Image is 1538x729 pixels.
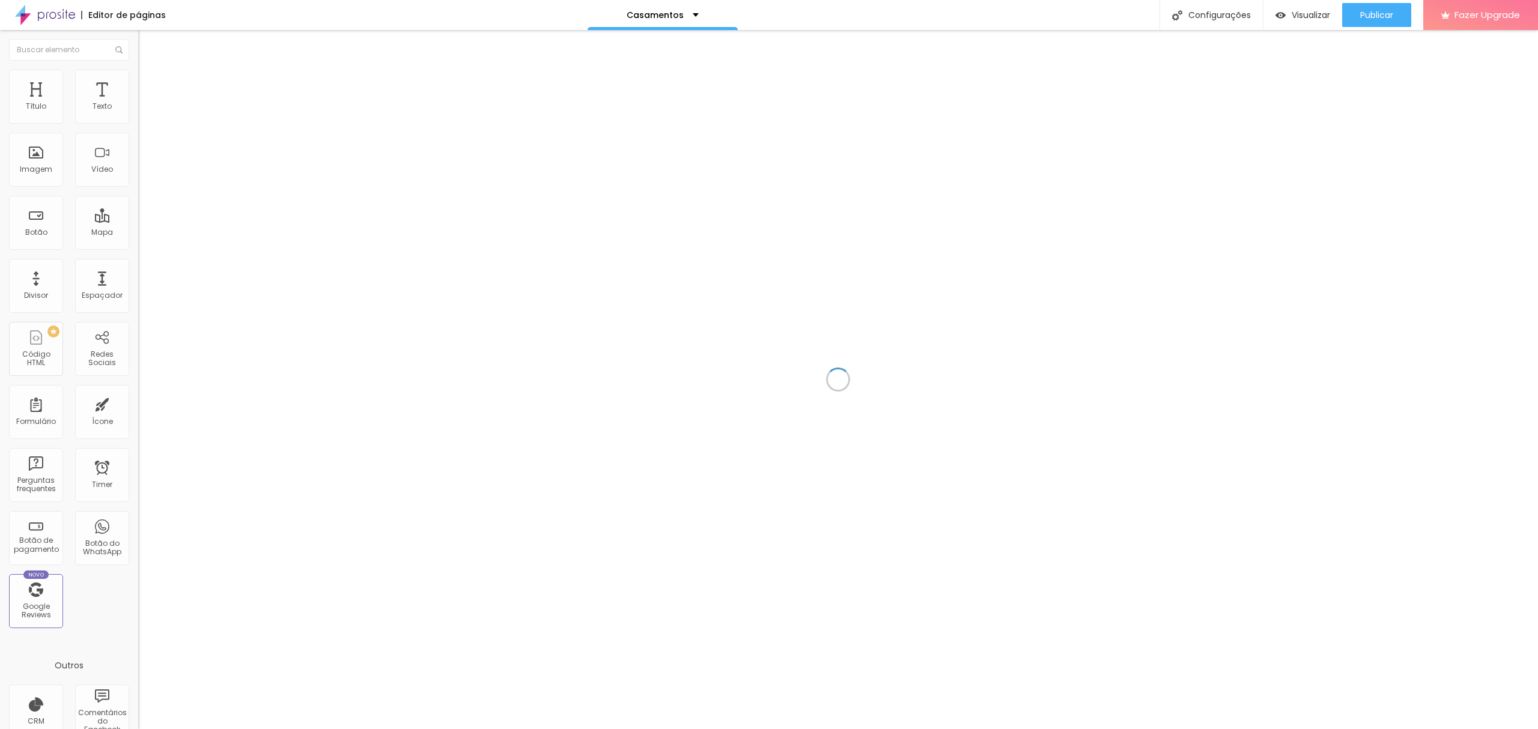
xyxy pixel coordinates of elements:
button: Visualizar [1263,3,1342,27]
span: Fazer Upgrade [1454,10,1520,20]
div: Botão [25,228,47,237]
div: Imagem [20,165,52,174]
div: Botão de pagamento [12,536,59,554]
div: Título [26,102,46,110]
div: Texto [93,102,112,110]
img: view-1.svg [1275,10,1286,20]
div: Vídeo [91,165,113,174]
div: Mapa [91,228,113,237]
div: Novo [23,570,49,579]
div: Editor de páginas [81,11,166,19]
div: Espaçador [82,291,123,300]
div: Divisor [24,291,48,300]
p: Casamentos [627,11,684,19]
div: Botão do WhatsApp [78,539,126,557]
span: Visualizar [1292,10,1330,20]
img: Icone [1172,10,1182,20]
div: Formulário [16,417,56,426]
div: Google Reviews [12,602,59,620]
img: Icone [115,46,123,53]
button: Publicar [1342,3,1411,27]
div: Redes Sociais [78,350,126,368]
div: Código HTML [12,350,59,368]
span: Publicar [1360,10,1393,20]
div: Timer [92,480,112,489]
div: Ícone [92,417,113,426]
div: CRM [28,717,44,725]
input: Buscar elemento [9,39,129,61]
div: Perguntas frequentes [12,476,59,494]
